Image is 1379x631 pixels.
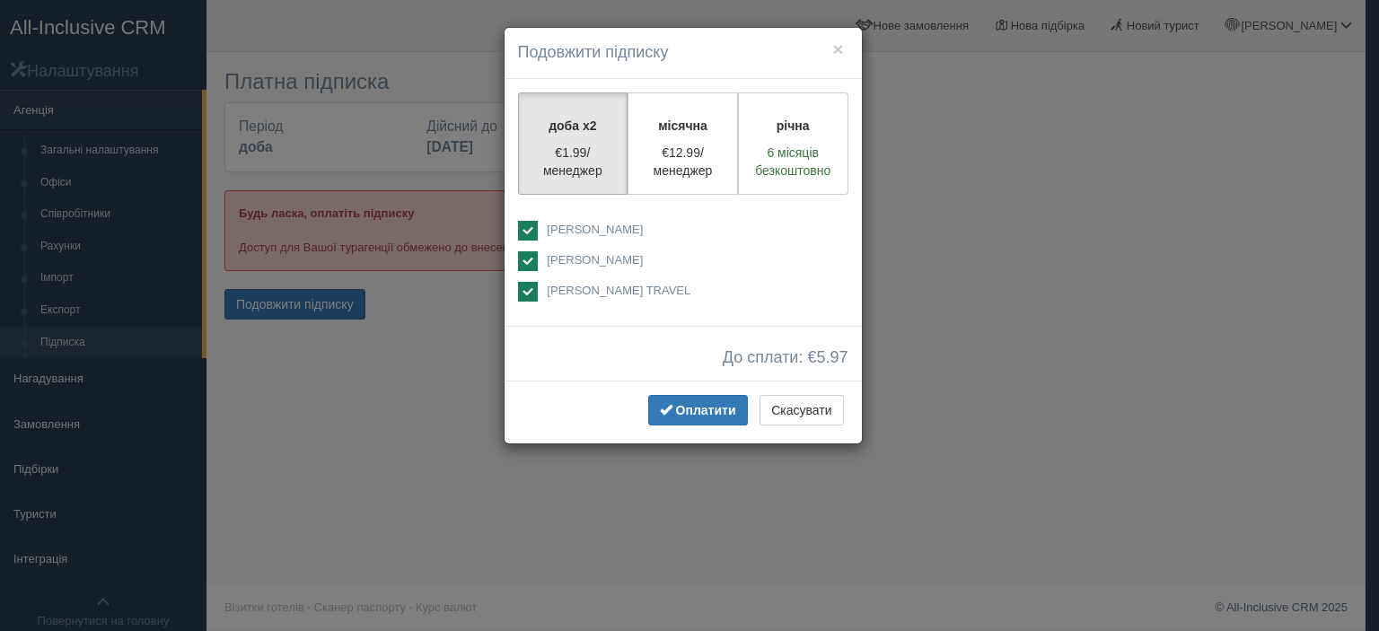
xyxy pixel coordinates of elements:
span: [PERSON_NAME] [547,223,643,236]
button: Оплатити [648,395,748,425]
span: [PERSON_NAME] TRAVEL [547,284,690,297]
button: × [832,39,843,58]
p: місячна [639,117,726,135]
p: річна [750,117,837,135]
p: 6 місяців безкоштовно [750,144,837,180]
span: Оплатити [676,403,736,417]
span: 5.97 [816,348,848,366]
h4: Подовжити підписку [518,41,848,65]
span: До сплати: € [723,349,848,367]
span: [PERSON_NAME] [547,253,643,267]
button: Скасувати [760,395,843,425]
p: €1.99/менеджер [530,144,617,180]
p: доба x2 [530,117,617,135]
p: €12.99/менеджер [639,144,726,180]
